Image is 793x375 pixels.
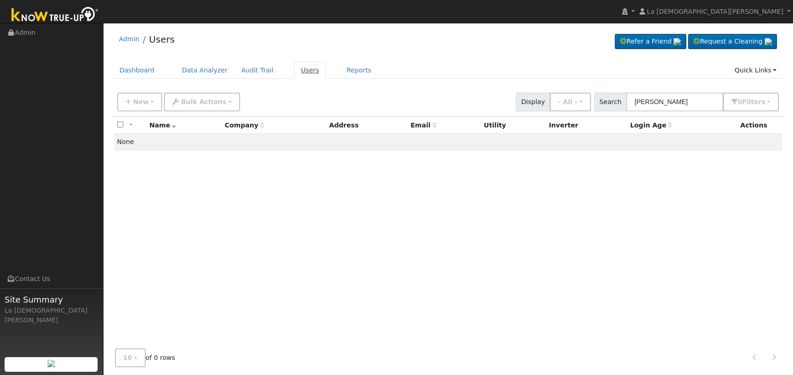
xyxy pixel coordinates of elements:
[615,34,686,50] a: Refer a Friend
[626,93,723,111] input: Search
[123,354,132,361] span: 10
[594,93,627,111] span: Search
[761,98,765,105] span: s
[742,98,766,105] span: Filter
[549,121,623,130] div: Inverter
[117,93,163,111] button: New
[673,38,681,45] img: retrieve
[740,121,779,130] div: Actions
[647,8,783,15] span: La [DEMOGRAPHIC_DATA][PERSON_NAME]
[5,293,98,306] span: Site Summary
[727,62,783,79] a: Quick Links
[516,93,550,111] span: Display
[723,93,779,111] button: 0Filters
[119,35,140,43] a: Admin
[133,98,148,105] span: New
[765,38,772,45] img: retrieve
[181,98,226,105] span: Bulk Actions
[329,121,404,130] div: Address
[115,348,146,367] button: 10
[484,121,542,130] div: Utility
[235,62,280,79] a: Audit Trail
[48,360,55,367] img: retrieve
[149,121,176,129] span: Name
[340,62,378,79] a: Reports
[688,34,777,50] a: Request a Cleaning
[550,93,591,111] button: - All -
[164,93,240,111] button: Bulk Actions
[149,34,175,45] a: Users
[7,5,103,26] img: Know True-Up
[115,348,175,367] span: of 0 rows
[175,62,235,79] a: Data Analyzer
[113,62,162,79] a: Dashboard
[225,121,264,129] span: Company name
[114,134,782,150] td: None
[630,121,672,129] span: Days since last login
[5,306,98,325] div: La [DEMOGRAPHIC_DATA][PERSON_NAME]
[294,62,326,79] a: Users
[410,121,436,129] span: Email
